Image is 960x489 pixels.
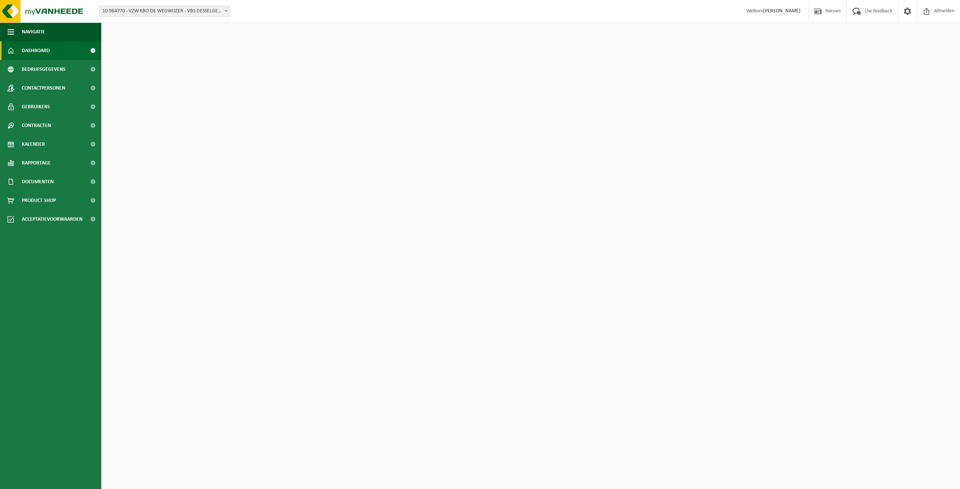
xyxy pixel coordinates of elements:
span: 10-984770 - VZW KBO DE WEGWIJZER - VBS DESSELGEM - DESSELGEM [99,6,230,16]
span: Product Shop [22,191,56,210]
span: 10-984770 - VZW KBO DE WEGWIJZER - VBS DESSELGEM - DESSELGEM [99,6,230,17]
span: Contactpersonen [22,79,65,97]
span: Dashboard [22,41,50,60]
strong: [PERSON_NAME] [763,8,801,14]
span: Documenten [22,172,54,191]
span: Gebruikers [22,97,50,116]
span: Acceptatievoorwaarden [22,210,82,229]
span: Kalender [22,135,45,154]
span: Contracten [22,116,51,135]
span: Rapportage [22,154,51,172]
span: Bedrijfsgegevens [22,60,66,79]
span: Navigatie [22,22,45,41]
